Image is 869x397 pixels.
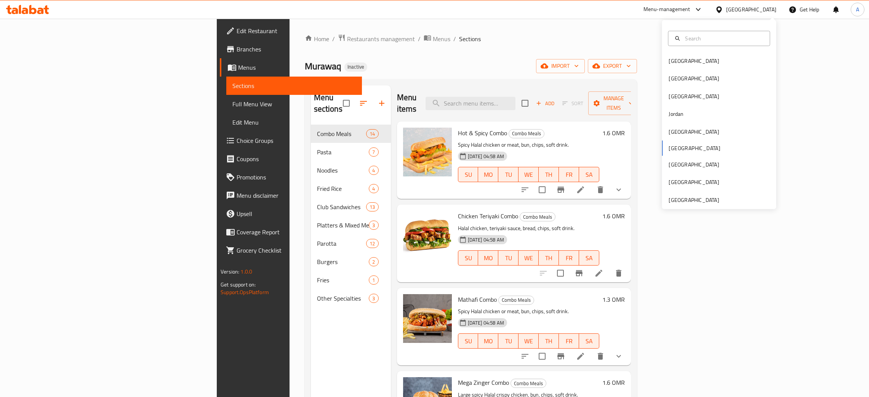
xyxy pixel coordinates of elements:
p: Spicy Halal chicken or meat, bun, chips, soft drink. [458,140,599,150]
div: [GEOGRAPHIC_DATA] [669,57,719,65]
span: Get support on: [221,280,256,290]
span: WE [522,169,536,180]
button: delete [591,181,610,199]
button: SU [458,333,479,349]
li: / [418,34,421,43]
div: [GEOGRAPHIC_DATA] [669,178,719,186]
div: Burgers2 [311,253,391,271]
span: MO [481,169,495,180]
div: [GEOGRAPHIC_DATA] [669,127,719,136]
span: Coverage Report [237,227,356,237]
span: Coupons [237,154,356,163]
span: Other Specialties [317,294,369,303]
div: Pasta7 [311,143,391,161]
a: Upsell [220,205,362,223]
span: MO [481,336,495,347]
span: Sections [459,34,481,43]
span: Full Menu View [232,99,356,109]
span: TH [542,253,556,264]
span: export [594,61,631,71]
span: TU [501,336,515,347]
div: Parotta12 [311,234,391,253]
h6: 1.6 OMR [602,211,625,221]
span: Combo Meals [499,296,534,304]
span: WE [522,253,536,264]
span: FR [562,169,576,180]
span: 4 [369,167,378,174]
div: Parotta [317,239,366,248]
button: TH [539,333,559,349]
div: items [369,166,378,175]
img: Chicken Teriyaki Combo [403,211,452,259]
div: [GEOGRAPHIC_DATA] [726,5,776,14]
button: Branch-specific-item [552,181,570,199]
button: export [588,59,637,73]
button: SA [579,333,599,349]
span: Edit Restaurant [237,26,356,35]
button: FR [559,333,579,349]
div: [GEOGRAPHIC_DATA] [669,74,719,83]
span: FR [562,253,576,264]
a: Edit menu item [576,352,585,361]
span: SU [461,169,475,180]
div: Fries1 [311,271,391,289]
span: Choice Groups [237,136,356,145]
span: Fried Rice [317,184,369,193]
div: Combo Meals [498,296,534,305]
button: TU [498,167,519,182]
div: Menu-management [643,5,690,14]
span: [DATE] 04:58 AM [465,319,507,327]
button: SU [458,167,479,182]
span: TU [501,253,515,264]
button: SU [458,250,479,266]
span: Noodles [317,166,369,175]
a: Menus [220,58,362,77]
a: Choice Groups [220,131,362,150]
span: import [542,61,579,71]
span: Hot & Spicy Combo [458,127,507,139]
a: Coverage Report [220,223,362,241]
span: SA [582,253,596,264]
button: Manage items [588,91,639,115]
span: Promotions [237,173,356,182]
span: Select section first [557,98,588,109]
span: Menus [238,63,356,72]
div: Jordan [669,110,683,118]
button: delete [610,264,628,282]
div: items [366,129,378,138]
img: Hot & Spicy Combo [403,128,452,176]
div: Burgers [317,257,369,266]
div: Platters & Mixed Meals [317,221,369,230]
span: 3 [369,222,378,229]
span: 12 [366,240,378,247]
div: items [369,294,378,303]
span: Mathafi Combo [458,294,497,305]
li: / [453,34,456,43]
div: Platters & Mixed Meals3 [311,216,391,234]
a: Full Menu View [226,95,362,113]
button: MO [478,333,498,349]
span: SA [582,336,596,347]
div: items [369,184,378,193]
button: WE [519,333,539,349]
span: SU [461,336,475,347]
span: Restaurants management [347,34,415,43]
a: Edit menu item [594,269,603,278]
div: Combo Meals [317,129,366,138]
img: Mathafi Combo [403,294,452,343]
h2: Menu items [397,92,417,115]
a: Promotions [220,168,362,186]
span: Menu disclaimer [237,191,356,200]
h6: 1.3 OMR [602,294,625,305]
span: Mega Zinger Combo [458,377,509,388]
input: Search [682,34,765,43]
button: sort-choices [516,181,534,199]
span: MO [481,253,495,264]
span: 1 [369,277,378,284]
button: WE [519,250,539,266]
button: SA [579,250,599,266]
button: FR [559,167,579,182]
div: [GEOGRAPHIC_DATA] [669,160,719,169]
span: Branches [237,45,356,54]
